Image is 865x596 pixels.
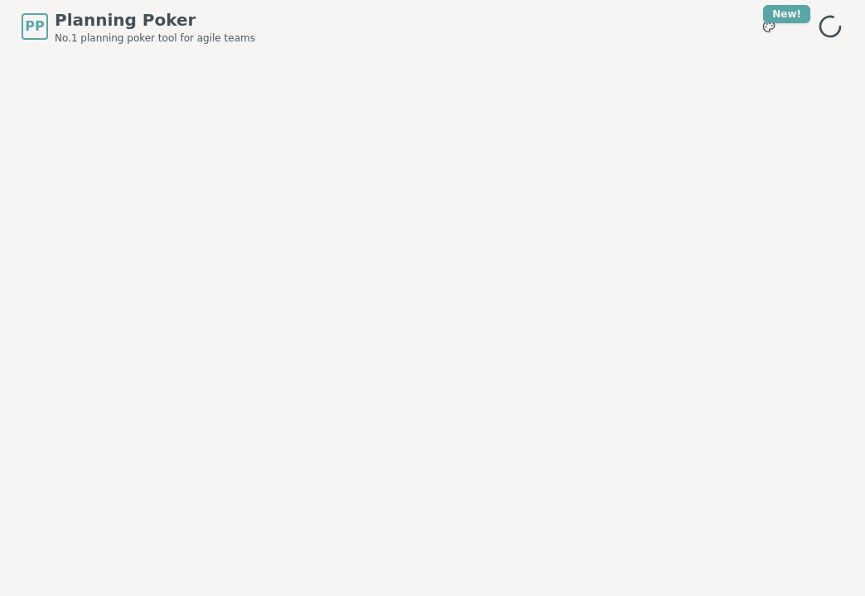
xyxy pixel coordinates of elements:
a: PPPlanning PokerNo.1 planning poker tool for agile teams [22,8,255,45]
span: Planning Poker [55,8,255,31]
button: New! [754,12,784,41]
span: PP [25,17,44,36]
span: No.1 planning poker tool for agile teams [55,31,255,45]
div: New! [763,5,810,23]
